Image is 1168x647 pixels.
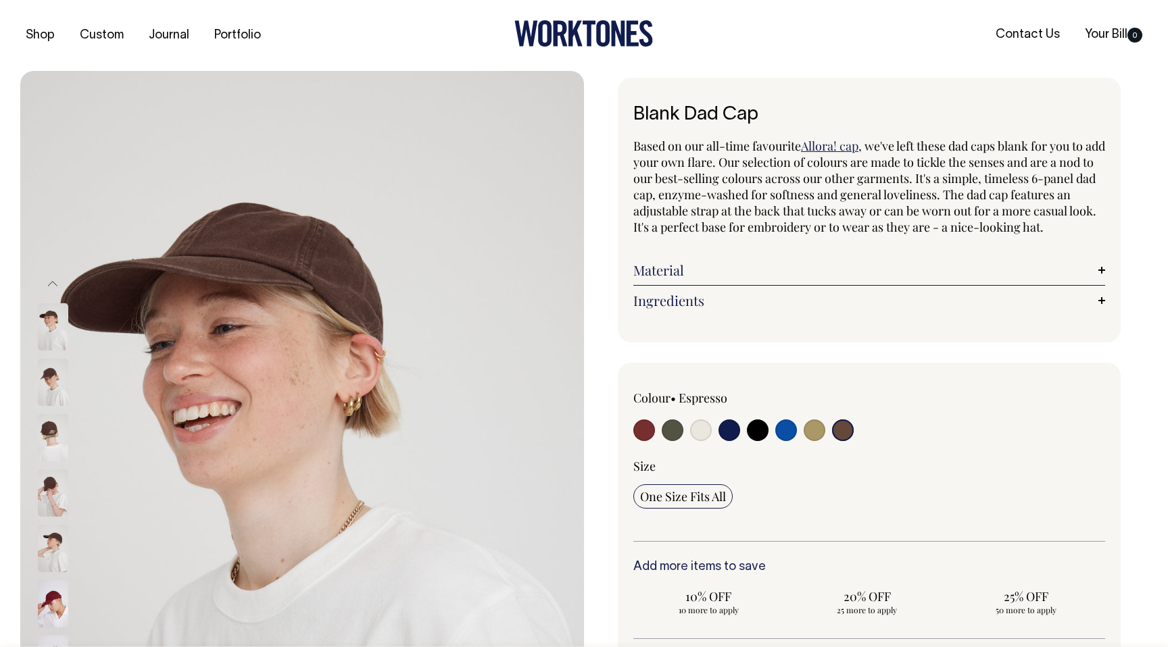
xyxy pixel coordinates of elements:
[799,604,936,615] span: 25 more to apply
[640,604,777,615] span: 10 more to apply
[801,138,858,154] a: Allora! cap
[679,390,727,406] label: Espresso
[640,488,726,504] span: One Size Fits All
[990,24,1065,46] a: Contact Us
[38,580,68,627] img: burgundy
[20,24,60,47] a: Shop
[633,138,1105,235] span: , we've left these dad caps blank for you to add your own flare. Our selection of colours are mad...
[633,138,801,154] span: Based on our all-time favourite
[209,24,266,47] a: Portfolio
[957,604,1094,615] span: 50 more to apply
[633,262,1105,278] a: Material
[799,588,936,604] span: 20% OFF
[957,588,1094,604] span: 25% OFF
[633,584,784,619] input: 10% OFF 10 more to apply
[143,24,195,47] a: Journal
[950,584,1101,619] input: 25% OFF 50 more to apply
[633,105,1105,126] h1: Blank Dad Cap
[633,390,822,406] div: Colour
[1079,24,1148,46] a: Your Bill0
[640,588,777,604] span: 10% OFF
[671,390,676,406] span: •
[38,414,68,461] img: espresso
[633,484,733,509] input: One Size Fits All
[633,292,1105,309] a: Ingredients
[38,469,68,517] img: espresso
[1127,28,1142,43] span: 0
[43,269,63,299] button: Previous
[74,24,129,47] a: Custom
[633,458,1105,474] div: Size
[792,584,943,619] input: 20% OFF 25 more to apply
[38,525,68,572] img: espresso
[633,561,1105,574] h6: Add more items to save
[38,303,68,351] img: espresso
[38,359,68,406] img: espresso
